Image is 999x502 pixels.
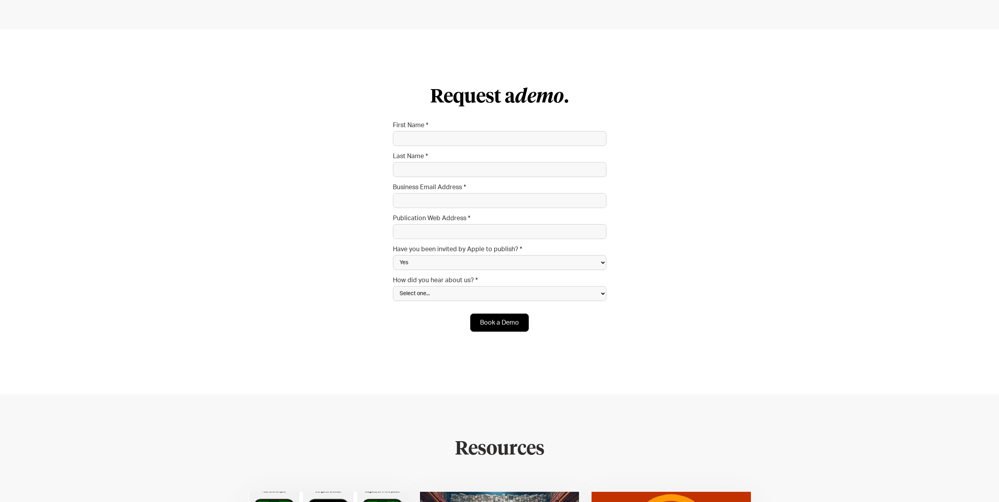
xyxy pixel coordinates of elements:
label: How did you hear about us? * [393,276,606,284]
label: Have you been invited by Apple to publish? * [393,245,606,253]
h2: Resources [349,438,650,461]
label: Last Name * [393,152,606,160]
form: Demo Form [393,86,606,332]
label: First Name * [393,121,606,129]
label: Publication Web Address * [393,214,606,222]
input: Book a Demo [470,314,529,332]
strong: Request a . [430,88,569,106]
em: demo [515,88,564,106]
label: Business Email Address * [393,183,606,191]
